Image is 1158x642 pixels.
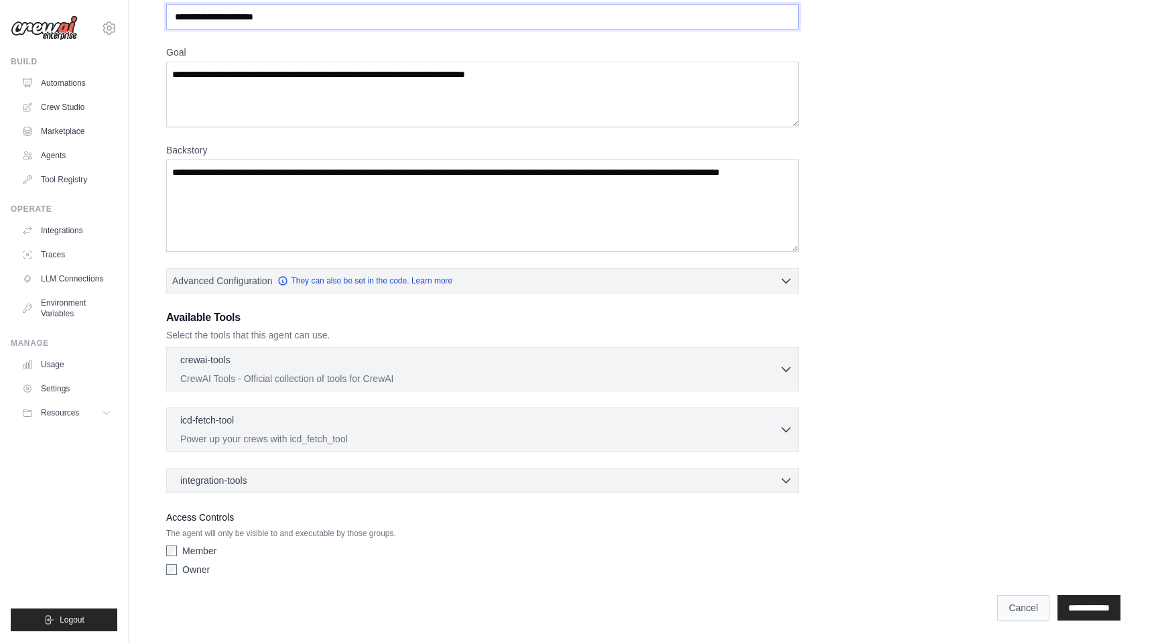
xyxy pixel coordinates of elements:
span: Resources [41,407,79,418]
label: Backstory [166,143,799,157]
button: crewai-tools CrewAI Tools - Official collection of tools for CrewAI [172,353,793,385]
a: Environment Variables [16,292,117,324]
a: Tool Registry [16,169,117,190]
p: icd-fetch-tool [180,413,234,427]
label: Owner [182,563,210,576]
a: Usage [16,354,117,375]
span: Advanced Configuration [172,274,272,287]
a: Automations [16,72,117,94]
div: Build [11,56,117,67]
label: Access Controls [166,509,799,525]
p: The agent will only be visible to and executable by those groups. [166,528,799,539]
label: Member [182,544,216,558]
button: integration-tools [172,474,793,487]
span: integration-tools [180,474,247,487]
a: Agents [16,145,117,166]
button: Resources [16,402,117,424]
p: Select the tools that this agent can use. [166,328,799,342]
a: Traces [16,244,117,265]
a: Marketplace [16,121,117,142]
a: Crew Studio [16,97,117,118]
a: Integrations [16,220,117,241]
label: Goal [166,46,799,59]
div: Operate [11,204,117,214]
button: Logout [11,608,117,631]
p: Power up your crews with icd_fetch_tool [180,432,779,446]
h3: Available Tools [166,310,799,326]
a: LLM Connections [16,268,117,290]
div: Manage [11,338,117,348]
a: Settings [16,378,117,399]
p: crewai-tools [180,353,231,367]
button: Advanced Configuration They can also be set in the code. Learn more [167,269,798,293]
a: Cancel [997,595,1049,621]
span: Logout [60,615,84,625]
a: They can also be set in the code. Learn more [277,275,452,286]
img: Logo [11,15,78,41]
p: CrewAI Tools - Official collection of tools for CrewAI [180,372,779,385]
button: icd-fetch-tool Power up your crews with icd_fetch_tool [172,413,793,446]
